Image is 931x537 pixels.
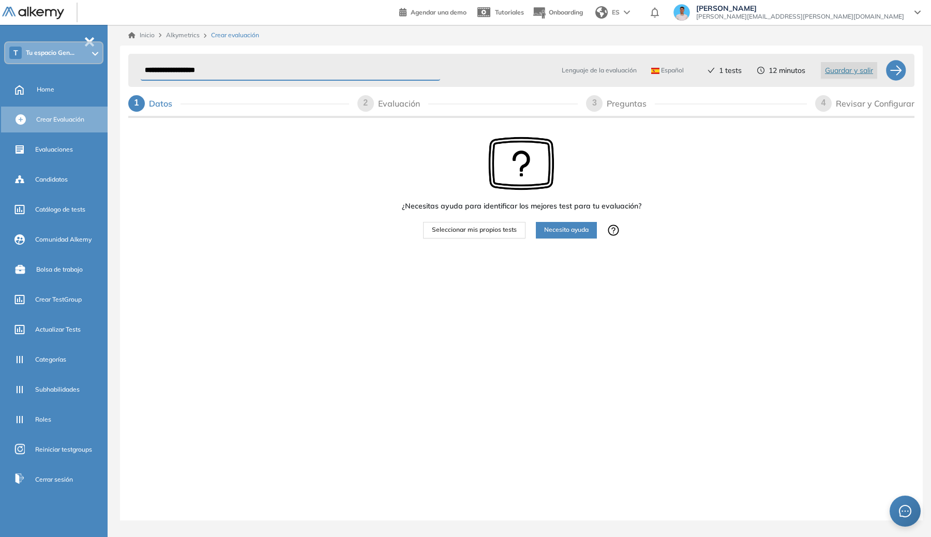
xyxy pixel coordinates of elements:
span: 1 [134,98,139,107]
span: Home [37,85,54,94]
span: Cerrar sesión [35,475,73,484]
span: Categorías [35,355,66,364]
button: Guardar y salir [821,62,877,79]
span: clock-circle [757,67,764,74]
a: Agendar una demo [399,5,467,18]
div: 3Preguntas [586,95,807,112]
div: Revisar y Configurar [836,95,914,112]
span: Crear evaluación [211,31,259,40]
span: Actualizar Tests [35,325,81,334]
span: [PERSON_NAME] [696,4,904,12]
a: Inicio [128,31,155,40]
span: Candidatos [35,175,68,184]
span: T [13,49,18,57]
span: Subhabilidades [35,385,80,394]
span: Agendar una demo [411,8,467,16]
span: Tu espacio Gen... [26,49,74,57]
span: ES [612,8,620,17]
div: 2Evaluación [357,95,578,112]
span: Catálogo de tests [35,205,85,214]
button: Necesito ayuda [536,222,597,238]
span: Onboarding [549,8,583,16]
span: check [708,67,715,74]
button: Seleccionar mis propios tests [423,222,525,238]
span: Español [651,66,684,74]
span: Evaluaciones [35,145,73,154]
div: 4Revisar y Configurar [815,95,914,112]
span: Guardar y salir [825,65,873,76]
span: Seleccionar mis propios tests [432,225,517,235]
span: Reiniciar testgroups [35,445,92,454]
span: Necesito ayuda [544,225,589,235]
span: 2 [363,98,368,107]
span: Bolsa de trabajo [36,265,83,274]
span: Crear Evaluación [36,115,84,124]
img: arrow [624,10,630,14]
span: 12 minutos [769,65,805,76]
span: [PERSON_NAME][EMAIL_ADDRESS][PERSON_NAME][DOMAIN_NAME] [696,12,904,21]
img: Logo [2,7,64,20]
span: 1 tests [719,65,742,76]
span: Roles [35,415,51,424]
button: Onboarding [532,2,583,24]
img: ESP [651,68,659,74]
span: Alkymetrics [166,31,200,39]
div: 1Datos [128,95,349,112]
span: Comunidad Alkemy [35,235,92,244]
span: ¿Necesitas ayuda para identificar los mejores test para tu evaluación? [402,201,641,212]
span: Tutoriales [495,8,524,16]
span: 4 [821,98,826,107]
span: 3 [592,98,597,107]
img: world [595,6,608,19]
div: Preguntas [607,95,655,112]
div: Evaluación [378,95,428,112]
span: message [899,505,911,517]
div: Datos [149,95,181,112]
span: Lenguaje de la evaluación [562,66,637,75]
span: Crear TestGroup [35,295,82,304]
